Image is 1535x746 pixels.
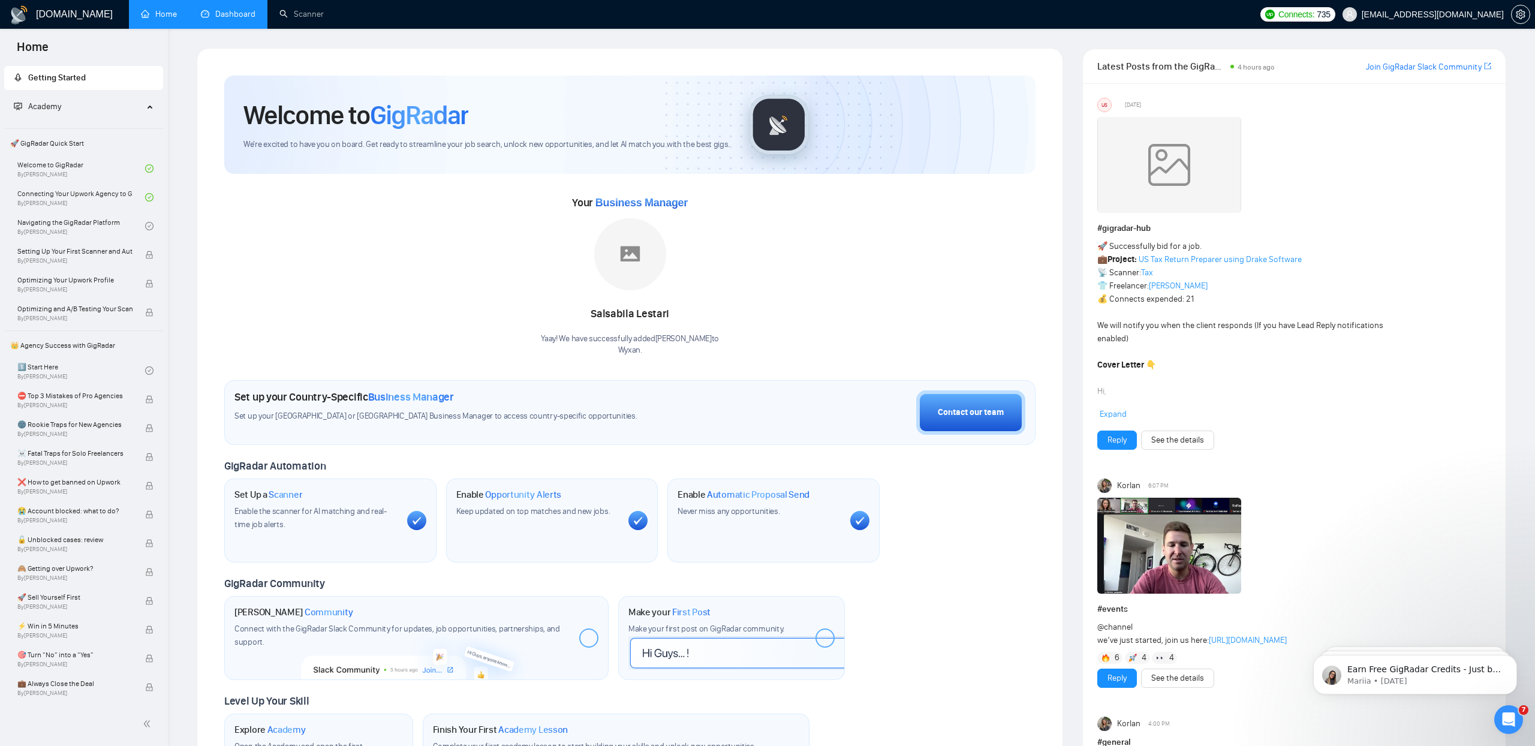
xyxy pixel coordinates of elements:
span: lock [145,395,153,404]
p: Wyxan . [541,345,719,356]
span: By [PERSON_NAME] [17,517,133,524]
span: 🎯 Turn “No” into a “Yes” [17,649,133,661]
h1: # gigradar-hub [1097,222,1491,235]
span: 4 hours ago [1238,63,1275,71]
span: lock [145,510,153,519]
a: homeHome [141,9,177,19]
span: Setting Up Your First Scanner and Auto-Bidder [17,245,133,257]
span: Home [7,38,58,64]
a: Tax [1141,267,1153,278]
img: F09EM4TRGJF-image.png [1097,498,1241,594]
span: By [PERSON_NAME] [17,286,133,293]
span: double-left [143,718,155,730]
span: 🌚 Rookie Traps for New Agencies [17,419,133,431]
span: 😭 Account blocked: what to do? [17,505,133,517]
span: Set up your [GEOGRAPHIC_DATA] or [GEOGRAPHIC_DATA] Business Manager to access country-specific op... [234,411,709,422]
strong: Cover Letter 👇 [1097,360,1156,370]
span: lock [145,453,153,461]
span: Enable the scanner for AI matching and real-time job alerts. [234,506,387,530]
span: check-circle [145,164,153,173]
span: check-circle [145,222,153,230]
span: 👑 Agency Success with GigRadar [5,333,162,357]
h1: # events [1097,603,1491,616]
span: Getting Started [28,73,86,83]
span: We're excited to have you on board. Get ready to streamline your job search, unlock new opportuni... [243,139,730,151]
img: Korlan [1097,717,1112,731]
span: Connects: [1278,8,1314,21]
span: [DATE] [1125,100,1141,110]
span: By [PERSON_NAME] [17,574,133,582]
div: US [1098,98,1111,112]
span: rocket [14,73,22,82]
span: ⛔ Top 3 Mistakes of Pro Agencies [17,390,133,402]
span: Optimizing and A/B Testing Your Scanner for Better Results [17,303,133,315]
span: 6 [1115,652,1119,664]
div: Salsabila Lestari [541,304,719,324]
span: GigRadar Automation [224,459,326,473]
span: ❌ How to get banned on Upwork [17,476,133,488]
a: Reply [1107,672,1127,685]
span: 4 [1142,652,1146,664]
span: By [PERSON_NAME] [17,603,133,610]
a: export [1484,61,1491,72]
span: By [PERSON_NAME] [17,257,133,264]
span: Automatic Proposal Send [707,489,809,501]
span: Academy [14,101,61,112]
span: By [PERSON_NAME] [17,546,133,553]
span: By [PERSON_NAME] [17,632,133,639]
span: lock [145,279,153,288]
span: lock [145,308,153,317]
h1: [PERSON_NAME] [234,606,353,618]
span: By [PERSON_NAME] [17,315,133,322]
a: [PERSON_NAME] [1149,281,1208,291]
h1: Welcome to [243,99,468,131]
span: Connect with the GigRadar Slack Community for updates, job opportunities, partnerships, and support. [234,624,560,647]
button: setting [1511,5,1530,24]
iframe: Intercom live chat [1494,705,1523,734]
span: setting [1512,10,1530,19]
img: Korlan [1097,479,1112,493]
span: Optimizing Your Upwork Profile [17,274,133,286]
button: Reply [1097,669,1137,688]
img: 🔥 [1101,654,1110,662]
img: weqQh+iSagEgQAAAABJRU5ErkJggg== [1097,117,1241,213]
a: See the details [1151,434,1204,447]
span: Academy Lesson [498,724,568,736]
span: ⚡ Win in 5 Minutes [17,620,133,632]
span: Academy [28,101,61,112]
h1: Set up your Country-Specific [234,390,454,404]
button: Contact our team [916,390,1025,435]
h1: Make your [628,606,711,618]
span: By [PERSON_NAME] [17,402,133,409]
strong: Project: [1107,254,1137,264]
span: 🔓 Unblocked cases: review [17,534,133,546]
div: Contact our team [938,406,1004,419]
span: @channel [1097,622,1133,632]
img: slackcommunity-bg.png [302,624,531,679]
div: we’ve just started, join us here: [1097,621,1412,647]
span: export [1484,61,1491,71]
span: fund-projection-screen [14,102,22,110]
span: By [PERSON_NAME] [17,690,133,697]
a: Join GigRadar Slack Community [1366,61,1482,74]
a: US Tax Return Preparer using Drake Software [1139,254,1302,264]
button: See the details [1141,431,1214,450]
span: By [PERSON_NAME] [17,459,133,467]
a: searchScanner [279,9,324,19]
span: lock [145,568,153,576]
img: logo [10,5,29,25]
span: 735 [1317,8,1330,21]
h1: Set Up a [234,489,302,501]
img: gigradar-logo.png [749,95,809,155]
img: upwork-logo.png [1265,10,1275,19]
span: lock [145,654,153,663]
span: check-circle [145,193,153,201]
button: See the details [1141,669,1214,688]
span: By [PERSON_NAME] [17,488,133,495]
span: 💼 Always Close the Deal [17,678,133,690]
span: Opportunity Alerts [485,489,561,501]
span: By [PERSON_NAME] [17,431,133,438]
a: Reply [1107,434,1127,447]
span: Scanner [269,489,302,501]
a: Navigating the GigRadar PlatformBy[PERSON_NAME] [17,213,145,239]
